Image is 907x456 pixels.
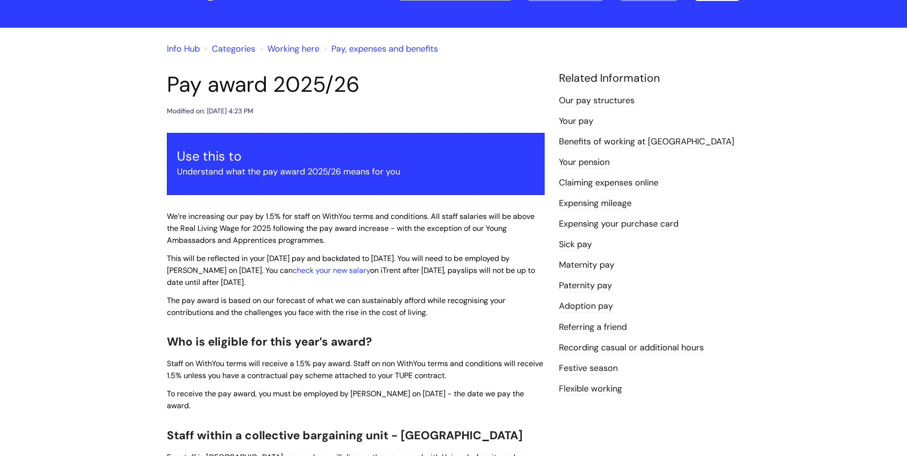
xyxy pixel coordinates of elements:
[559,321,627,334] a: Referring a friend
[559,156,610,169] a: Your pension
[167,389,524,411] span: To receive the pay award, you must be employed by [PERSON_NAME] on [DATE] - the date we pay the a...
[559,300,613,313] a: Adoption pay
[167,72,545,98] h1: Pay award 2025/26
[559,280,612,292] a: Paternity pay
[559,95,634,107] a: Our pay structures
[559,239,592,251] a: Sick pay
[167,334,372,349] span: Who is eligible for this year’s award?
[267,43,319,54] a: Working here
[322,41,438,56] li: Pay, expenses and benefits
[559,259,614,271] a: Maternity pay
[559,197,632,210] a: Expensing mileage
[167,428,523,443] span: Staff within a collective bargaining unit - [GEOGRAPHIC_DATA]
[167,211,535,245] span: We’re increasing our pay by 1.5% for staff on WithYou terms and conditions. All staff salaries wi...
[559,115,593,128] a: Your pay
[167,358,543,380] span: Staff on WithYou terms will receive a 1.5% pay award. Staff on non WithYou terms and conditions w...
[167,105,253,117] div: Modified on: [DATE] 4:23 PM
[202,41,255,56] li: Solution home
[258,41,319,56] li: Working here
[559,136,734,148] a: Benefits of working at [GEOGRAPHIC_DATA]
[559,383,622,395] a: Flexible working
[293,265,370,275] a: check your new salary
[559,218,678,230] a: Expensing your purchase card
[559,342,704,354] a: Recording casual or additional hours
[559,177,658,189] a: Claiming expenses online
[331,43,438,54] a: Pay, expenses and benefits
[177,149,535,164] h3: Use this to
[177,164,535,179] p: Understand what the pay award 2025/26 means for you
[212,43,255,54] a: Categories
[559,72,741,85] h4: Related Information
[167,295,505,317] span: The pay award is based on our forecast of what we can sustainably afford while recognising your c...
[559,362,618,375] a: Festive season
[167,43,200,54] a: Info Hub
[167,253,535,287] span: This will be reflected in your [DATE] pay and backdated to [DATE]. You will need to be employed b...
